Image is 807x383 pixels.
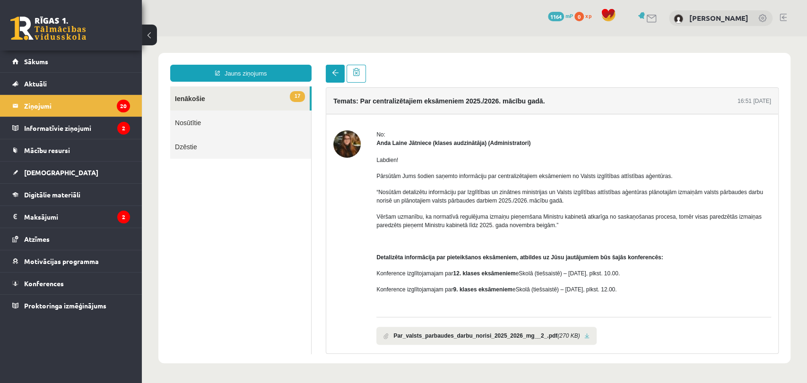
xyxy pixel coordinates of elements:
[24,279,64,288] span: Konferences
[548,12,564,21] span: 1164
[12,206,130,228] a: Maksājumi2
[585,12,591,19] span: xp
[191,94,219,121] img: Anda Laine Jātniece (klases audzinātāja)
[565,12,573,19] span: mP
[311,234,373,240] b: 12. klases eksāmeniem
[24,146,70,154] span: Mācību resursi
[234,103,389,110] strong: Anda Laine Jātniece (klases audzinātāja) (Administratori)
[12,73,130,94] a: Aktuāli
[24,117,130,139] legend: Informatīvie ziņojumi
[234,234,478,240] span: Konference izglītojamajam par eSkolā (tiešsaistē) – [DATE], plkst. 10.00.
[117,122,130,135] i: 2
[117,211,130,223] i: 2
[28,28,170,45] a: Jauns ziņojums
[24,235,50,243] span: Atzīmes
[416,295,438,304] i: (270 KB)
[24,168,98,177] span: [DEMOGRAPHIC_DATA]
[24,206,130,228] legend: Maksājumi
[234,120,256,127] span: Labdien!
[28,74,169,98] a: Nosūtītie
[234,177,619,192] span: Vēršam uzmanību, ka normatīvā regulējuma izmaiņu pieņemšana Ministru kabinetā atkarīga no saskaņo...
[12,95,130,117] a: Ziņojumi20
[689,13,748,23] a: [PERSON_NAME]
[148,55,163,66] span: 17
[674,14,683,24] img: Dana Maderniece
[12,139,130,161] a: Mācību resursi
[574,12,584,21] span: 0
[252,295,416,304] b: Par_valsts_parbaudes_darbu_norisi_2025_2026_mg__2_.pdf
[311,250,370,256] b: 9. klases eksāmeniem
[24,79,47,88] span: Aktuāli
[24,95,130,117] legend: Ziņojumi
[234,218,521,224] strong: Detalizēta informācija par pieteikšanos eksāmeniem, atbildes uz Jūsu jautājumiem būs šajās konfer...
[24,190,80,199] span: Digitālie materiāli
[12,117,130,139] a: Informatīvie ziņojumi2
[24,57,48,66] span: Sākums
[12,162,130,183] a: [DEMOGRAPHIC_DATA]
[12,295,130,316] a: Proktoringa izmēģinājums
[117,100,130,112] i: 20
[24,257,99,265] span: Motivācijas programma
[12,51,130,72] a: Sākums
[12,272,130,294] a: Konferences
[28,98,169,122] a: Dzēstie
[191,61,403,68] h4: Temats: Par centralizētajiem eksāmeniem 2025./2026. mācību gadā.
[234,136,530,143] span: Pārsūtām Jums šodien saņemto informāciju par centralizētajiem eksāmeniem no Valsts izglītības att...
[12,250,130,272] a: Motivācijas programma
[10,17,86,40] a: Rīgas 1. Tālmācības vidusskola
[28,50,168,74] a: 17Ienākošie
[574,12,596,19] a: 0 xp
[234,153,621,168] span: “Nosūtām detalizētu informāciju par Izglītības un zinātnes ministrijas un Valsts izglītības attīs...
[234,94,629,102] div: No:
[548,12,573,19] a: 1164 mP
[12,228,130,250] a: Atzīmes
[596,60,629,69] div: 16:51 [DATE]
[234,250,475,256] span: Konference izglītojamajam par eSkolā (tiešsaistē) – [DATE], plkst. 12.00.
[24,301,106,310] span: Proktoringa izmēģinājums
[12,184,130,205] a: Digitālie materiāli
